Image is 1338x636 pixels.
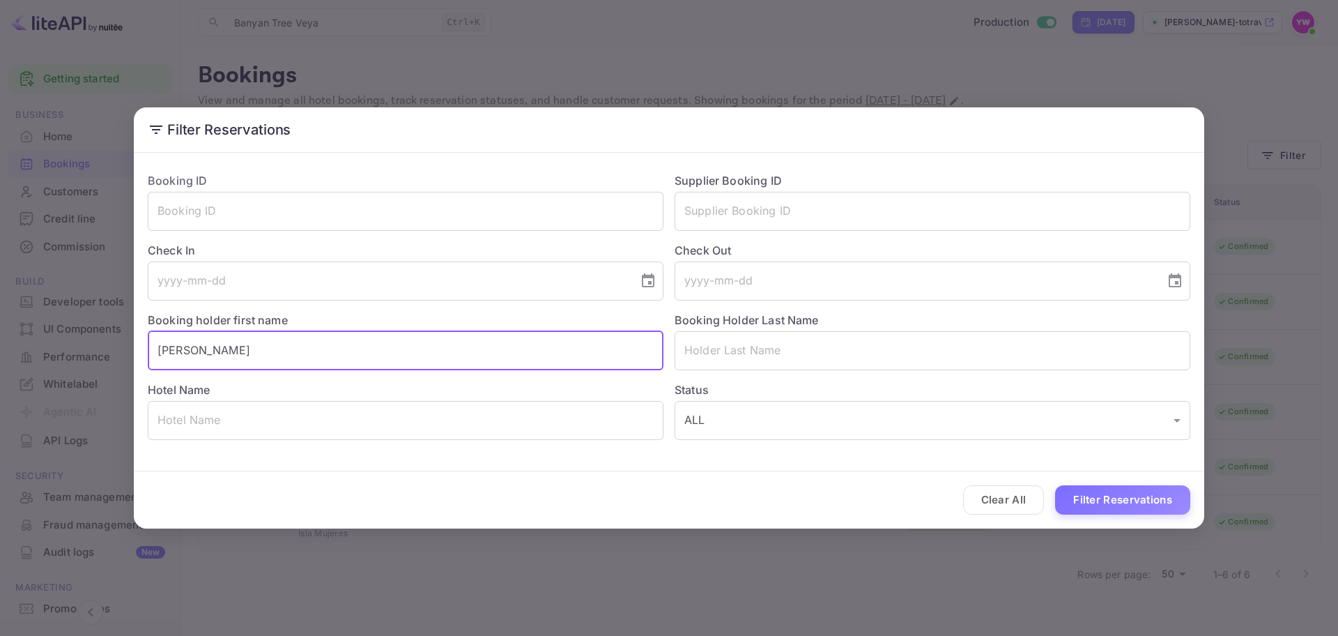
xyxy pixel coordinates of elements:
label: Booking Holder Last Name [675,313,819,327]
h2: Filter Reservations [134,107,1204,152]
input: Supplier Booking ID [675,192,1190,231]
button: Clear All [963,485,1045,515]
input: Hotel Name [148,401,663,440]
input: Holder Last Name [675,331,1190,370]
button: Filter Reservations [1055,485,1190,515]
div: ALL [675,401,1190,440]
input: yyyy-mm-dd [675,262,1155,301]
label: Status [675,381,1190,398]
label: Booking holder first name [148,313,288,327]
label: Hotel Name [148,383,210,397]
input: Holder First Name [148,331,663,370]
button: Choose date [1161,267,1189,295]
input: Booking ID [148,192,663,231]
label: Booking ID [148,174,208,188]
label: Check In [148,242,663,259]
label: Supplier Booking ID [675,174,782,188]
label: Check Out [675,242,1190,259]
button: Choose date [634,267,662,295]
input: yyyy-mm-dd [148,262,629,301]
